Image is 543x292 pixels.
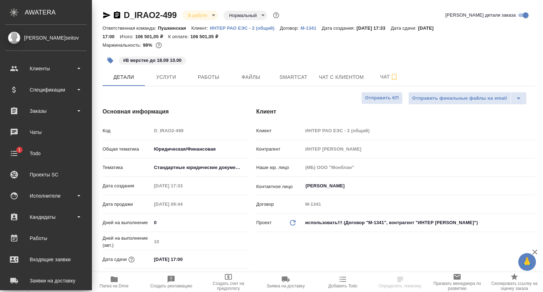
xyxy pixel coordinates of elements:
p: Контактное лицо [256,183,303,190]
div: Стандартные юридические документы, договоры, уставы [151,162,249,174]
p: Код [103,127,151,134]
button: Open [531,185,533,187]
input: Пустое поле [303,125,535,136]
button: Если добавить услуги и заполнить их объемом, то дата рассчитается автоматически [127,255,136,264]
p: Договор: [280,25,300,31]
div: Входящие заявки [5,254,87,265]
button: Скопировать ссылку [113,11,121,19]
p: Общая тематика [103,146,151,153]
p: Дата сдачи [103,256,127,263]
input: Пустое поле [151,181,213,191]
div: Юридическая/Финансовая [151,143,249,155]
span: Скопировать ссылку на оценку заказа [490,281,539,291]
p: Контрагент [256,146,303,153]
button: Нормальный [227,12,259,18]
span: Создать рекламацию [150,284,192,288]
span: Услуги [149,73,183,82]
div: Исполнители [5,191,87,201]
button: Создать рекламацию [143,272,200,292]
p: Наше юр. лицо [256,164,303,171]
p: Итого: [120,34,135,39]
div: использовать!!! (Договор "М-1341", контрагент "ИНТЕР [PERSON_NAME]") [303,217,535,229]
p: Дней на выполнение (авт.) [103,235,151,249]
div: Проекты SC [5,169,87,180]
a: Работы [2,229,90,247]
div: Спецификации [5,84,87,95]
button: Отправить КП [361,92,403,104]
input: Пустое поле [151,199,213,209]
button: Создать счет на предоплату [200,272,257,292]
span: Папка на Drive [100,284,129,288]
a: Входящие заявки [2,251,90,268]
p: Тематика [103,164,151,171]
a: М-1341 [300,25,322,31]
div: Работы [5,233,87,244]
div: Заказы [5,106,87,116]
input: Пустое поле [303,144,535,154]
p: 98% [143,42,154,48]
button: Добавить Todo [314,272,372,292]
div: Чаты [5,127,87,138]
svg: Подписаться [390,73,398,81]
p: Проект [256,219,272,226]
input: Пустое поле [303,199,535,209]
span: 🙏 [521,255,533,269]
div: [PERSON_NAME]seitov [5,34,87,42]
div: Todo [5,148,87,159]
a: D_IRAO2-499 [124,10,177,20]
span: Чат с клиентом [319,73,364,82]
span: Чат [372,72,406,81]
input: ✎ Введи что-нибудь [151,254,213,264]
div: split button [408,92,527,105]
p: Пушкинская [158,25,192,31]
h4: Клиент [256,107,535,116]
p: Дата создания [103,182,151,189]
button: 2028.54 RUB; [154,41,163,50]
button: Призвать менеджера по развитию [428,272,486,292]
div: В работе [223,11,267,20]
p: [DATE] 17:33 [357,25,391,31]
span: Отправить финальные файлы на email [412,94,507,103]
button: Добавить тэг [103,53,118,68]
span: Определить тематику [379,284,421,288]
h4: Основная информация [103,107,228,116]
span: В верстке до 18.09 10.00 [118,57,187,63]
button: Папка на Drive [86,272,143,292]
div: Клиенты [5,63,87,74]
a: Проекты SC [2,166,90,183]
div: AWATERA [25,5,92,19]
div: В работе [182,11,218,20]
button: Скопировать ссылку на оценку заказа [486,272,543,292]
input: Пустое поле [303,162,535,173]
button: Определить тематику [372,272,429,292]
span: Добавить Todo [328,284,357,288]
span: Создать счет на предоплату [204,281,253,291]
a: Заявки на доставку [2,272,90,290]
input: ✎ Введи что-нибудь [151,217,249,228]
div: Заявки на доставку [5,275,87,286]
span: Файлы [234,73,268,82]
button: Заявка на доставку [257,272,314,292]
p: Дней на выполнение [103,219,151,226]
p: Маржинальность: [103,42,143,48]
button: Доп статусы указывают на важность/срочность заказа [271,11,281,20]
p: Клиент [256,127,303,134]
span: Призвать менеджера по развитию [433,281,481,291]
span: Smartcat [276,73,310,82]
span: 1 [14,146,25,153]
p: 106 501,05 ₽ [135,34,168,39]
p: Дата сдачи: [391,25,418,31]
input: Пустое поле [151,125,249,136]
span: Детали [107,73,141,82]
span: Заявка на доставку [267,284,305,288]
a: ИНТЕР РАО ЕЭС - 2 (общий) [210,25,280,31]
button: Отправить финальные файлы на email [408,92,511,105]
p: #В верстке до 18.09 10.00 [123,57,182,64]
button: 🙏 [518,253,536,271]
span: [PERSON_NAME] детали заказа [445,12,516,19]
p: 106 501,05 ₽ [190,34,223,39]
span: Работы [192,73,226,82]
a: 1Todo [2,145,90,162]
span: Отправить КП [365,94,399,102]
